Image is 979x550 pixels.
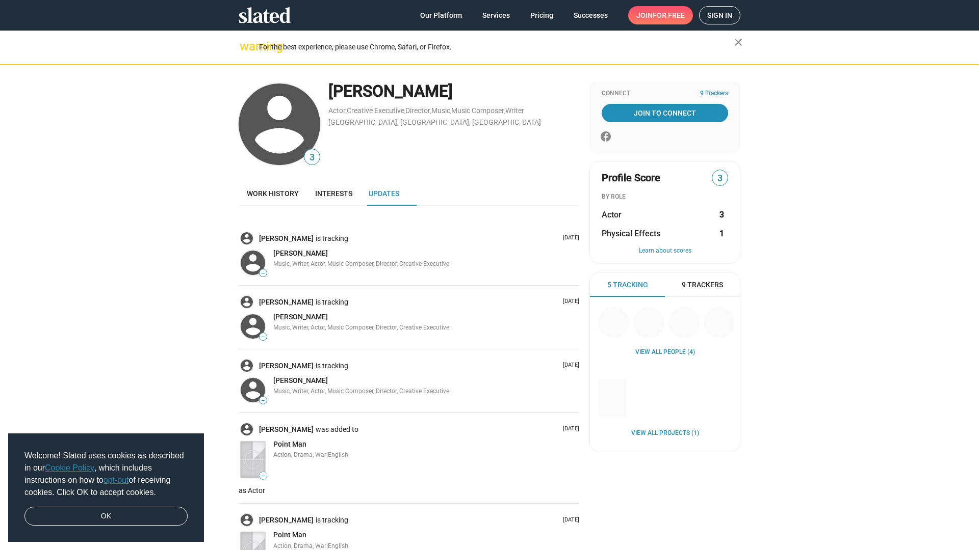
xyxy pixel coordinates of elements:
span: Point Man [273,531,306,539]
span: 9 Trackers [682,280,723,290]
a: Creative Executive [347,106,404,115]
a: Services [474,6,518,24]
span: 9 Trackers [700,90,728,98]
strong: 1 [719,228,724,239]
span: Join To Connect [604,104,726,122]
strong: 3 [719,209,724,220]
span: [PERSON_NAME] [273,376,328,384]
span: , [430,108,431,114]
a: Interests [307,181,360,206]
a: [PERSON_NAME] [259,361,316,371]
mat-icon: warning [240,40,252,52]
button: Learn about scores [602,247,728,255]
a: Join To Connect [602,104,728,122]
a: View all Projects (1) [631,429,699,437]
span: , [504,108,505,114]
span: Music, Writer, Actor, Music Composer, Director, Creative Executive [273,388,449,395]
a: [PERSON_NAME] [259,234,316,243]
span: Music, Writer, Actor, Music Composer, Director, Creative Executive [273,260,449,267]
span: Action, Drama, War [273,451,326,458]
span: Join [636,6,685,24]
span: Successes [574,6,608,24]
span: Work history [247,189,299,198]
span: Action, Drama, War [273,542,326,549]
span: Interests [315,189,352,198]
p: [DATE] [559,234,579,242]
a: Pricing [522,6,561,24]
div: Connect [602,90,728,98]
a: Actor [328,106,346,115]
span: — [260,334,267,340]
span: Services [482,6,510,24]
span: is tracking [316,515,350,525]
a: [PERSON_NAME] [259,515,316,525]
span: , [404,108,405,114]
span: Pricing [530,6,553,24]
span: 3 [712,172,728,185]
span: — [260,473,267,479]
span: English [328,451,348,458]
span: Profile Score [602,171,660,185]
a: [PERSON_NAME] [273,376,328,386]
p: [DATE] [559,516,579,524]
span: for free [653,6,685,24]
a: Updates [360,181,407,206]
p: [DATE] [559,362,579,369]
a: [PERSON_NAME] [259,297,316,307]
span: — [260,398,267,403]
a: Point Man [273,530,306,540]
span: , [450,108,451,114]
div: cookieconsent [8,433,204,542]
a: opt-out [104,476,129,484]
a: [GEOGRAPHIC_DATA], [GEOGRAPHIC_DATA], [GEOGRAPHIC_DATA] [328,118,541,126]
a: [PERSON_NAME] [273,312,328,322]
span: English [328,542,348,549]
a: Point Man [273,439,306,449]
a: [PERSON_NAME] [259,425,316,434]
span: Actor [602,209,622,220]
a: View all People (4) [635,348,695,356]
span: Our Platform [420,6,462,24]
span: Sign in [707,7,732,24]
span: Updates [369,189,399,198]
a: Director [405,106,430,115]
a: Music [431,106,450,115]
a: Sign in [699,6,740,24]
span: | [326,542,328,549]
span: is tracking [316,297,350,307]
span: Music, Writer, Actor, Music Composer, Director, Creative Executive [273,324,449,331]
p: [DATE] [559,425,579,433]
a: Joinfor free [628,6,693,24]
a: Cookie Policy [45,463,94,472]
div: For the best experience, please use Chrome, Safari, or Firefox. [259,40,734,54]
span: is tracking [316,234,350,243]
span: was added to [316,425,360,434]
span: [PERSON_NAME] [273,249,328,257]
span: is tracking [316,361,350,371]
p: [DATE] [559,298,579,306]
div: [PERSON_NAME] [328,80,579,102]
a: Writer [505,106,524,115]
p: as Actor [239,486,579,496]
a: Work history [239,181,307,206]
a: dismiss cookie message [24,507,188,526]
span: Physical Effects [602,228,660,239]
mat-icon: close [732,36,744,48]
span: — [260,270,267,276]
a: Our Platform [412,6,470,24]
span: 3 [304,151,320,164]
span: | [326,451,328,458]
span: , [346,108,347,114]
span: Welcome! Slated uses cookies as described in our , which includes instructions on how to of recei... [24,450,188,499]
span: Point Man [273,440,306,448]
span: [PERSON_NAME] [273,313,328,321]
a: [PERSON_NAME] [273,249,328,258]
a: Successes [565,6,616,24]
div: BY ROLE [602,193,728,201]
span: 5 Tracking [607,280,648,290]
a: Music Composer [451,106,504,115]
